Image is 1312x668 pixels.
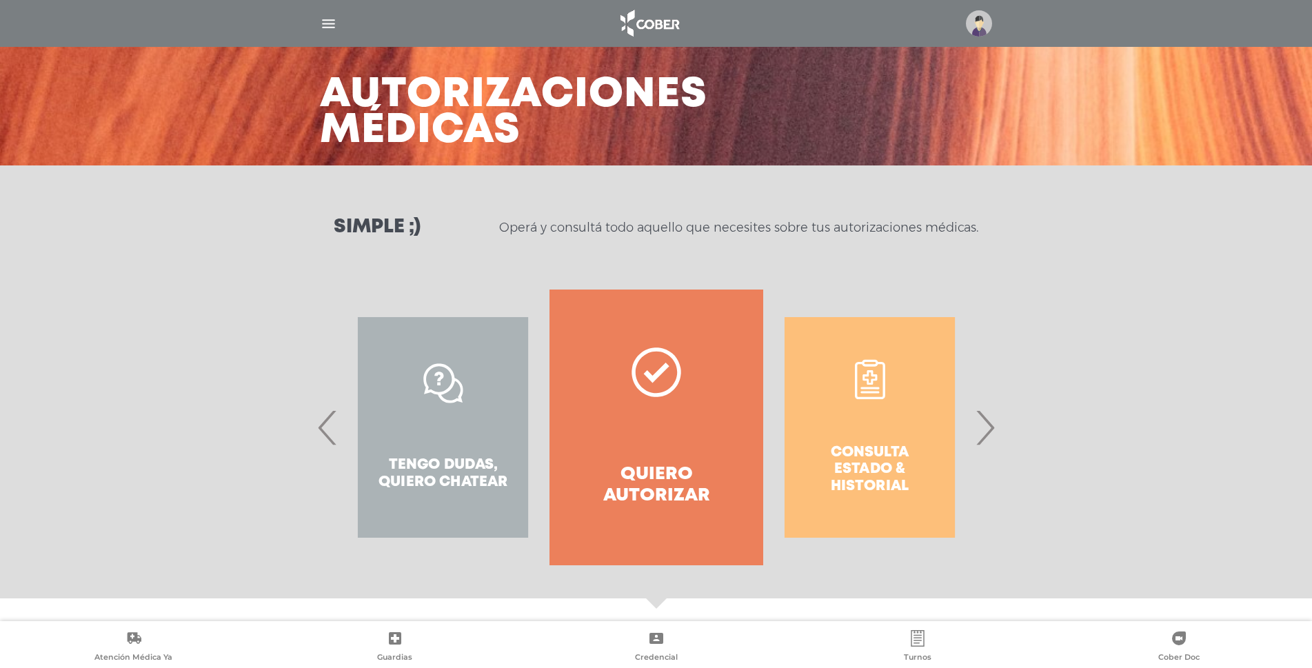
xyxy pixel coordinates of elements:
span: Cober Doc [1158,652,1200,665]
a: Cober Doc [1048,630,1309,665]
span: Next [971,390,998,465]
h3: Simple ;) [334,218,421,237]
h3: Autorizaciones médicas [320,77,707,149]
a: Turnos [787,630,1048,665]
a: Guardias [264,630,525,665]
a: Quiero autorizar [549,290,763,565]
h4: Quiero autorizar [574,464,738,507]
a: Credencial [525,630,787,665]
img: Cober_menu-lines-white.svg [320,15,337,32]
span: Guardias [377,652,412,665]
img: logo_cober_home-white.png [613,7,685,40]
span: Credencial [635,652,678,665]
span: Atención Médica Ya [94,652,172,665]
p: Operá y consultá todo aquello que necesites sobre tus autorizaciones médicas. [499,219,978,236]
span: Previous [314,390,341,465]
a: Atención Médica Ya [3,630,264,665]
span: Turnos [904,652,931,665]
img: profile-placeholder.svg [966,10,992,37]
